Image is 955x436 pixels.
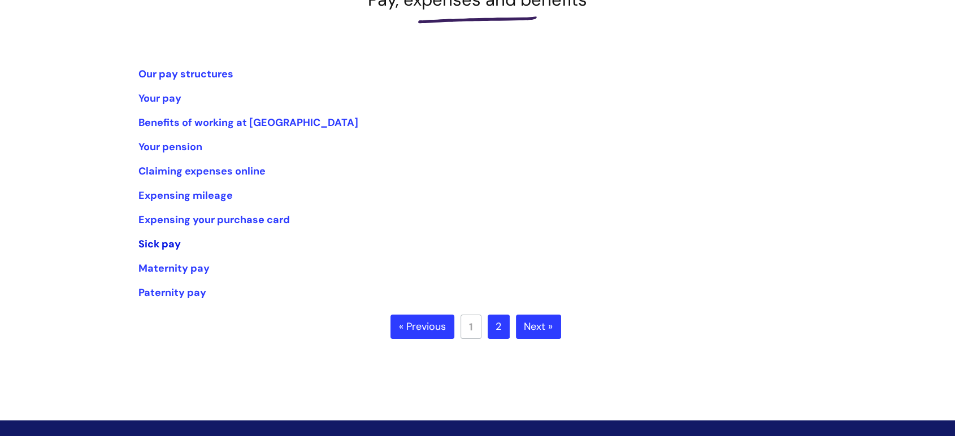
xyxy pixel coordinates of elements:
[138,91,181,105] a: Your pay
[488,315,510,339] a: 2
[138,164,266,178] a: Claiming expenses online
[138,213,290,226] a: Expensing your purchase card
[516,315,561,339] a: Next »
[138,116,358,129] a: Benefits of working at [GEOGRAPHIC_DATA]
[390,315,454,339] a: « Previous
[461,315,481,339] a: 1
[138,237,181,251] a: Sick pay
[138,261,210,275] a: Maternity pay
[138,286,206,299] a: Paternity pay
[138,67,233,81] a: Our pay structures
[138,189,233,202] a: Expensing mileage
[138,140,202,154] a: Your pension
